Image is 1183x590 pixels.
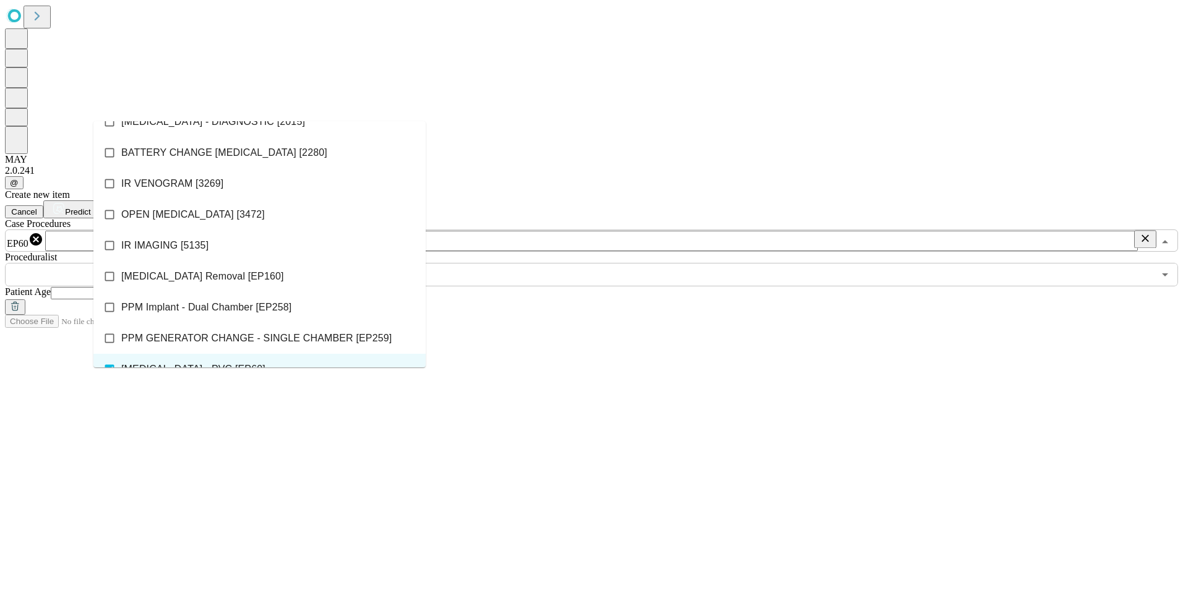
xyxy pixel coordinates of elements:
span: [MEDICAL_DATA] - DIAGNOSTIC [2015] [121,114,305,129]
span: Create new item [5,189,70,200]
span: PPM GENERATOR CHANGE - SINGLE CHAMBER [EP259] [121,331,392,346]
span: IR IMAGING [5135] [121,238,209,253]
div: MAY [5,154,1178,165]
span: BATTERY CHANGE [MEDICAL_DATA] [2280] [121,145,327,160]
span: IR VENOGRAM [3269] [121,176,223,191]
span: OPEN [MEDICAL_DATA] [3472] [121,207,265,222]
div: EP60 [7,232,43,249]
span: [MEDICAL_DATA] - PVC [EP60] [121,362,265,377]
button: Open [1156,266,1174,283]
span: EP60 [7,238,28,249]
div: 2.0.241 [5,165,1178,176]
button: Predict [43,200,100,218]
span: [MEDICAL_DATA] Removal [EP160] [121,269,284,284]
span: Proceduralist [5,252,57,262]
button: @ [5,176,24,189]
span: Cancel [11,207,37,216]
button: Cancel [5,205,43,218]
span: Patient Age [5,286,51,297]
span: PPM Implant - Dual Chamber [EP258] [121,300,291,315]
span: Scheduled Procedure [5,218,71,229]
button: Clear [1134,230,1156,248]
span: Predict [65,207,90,216]
span: @ [10,178,19,187]
button: Close [1156,234,1174,251]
